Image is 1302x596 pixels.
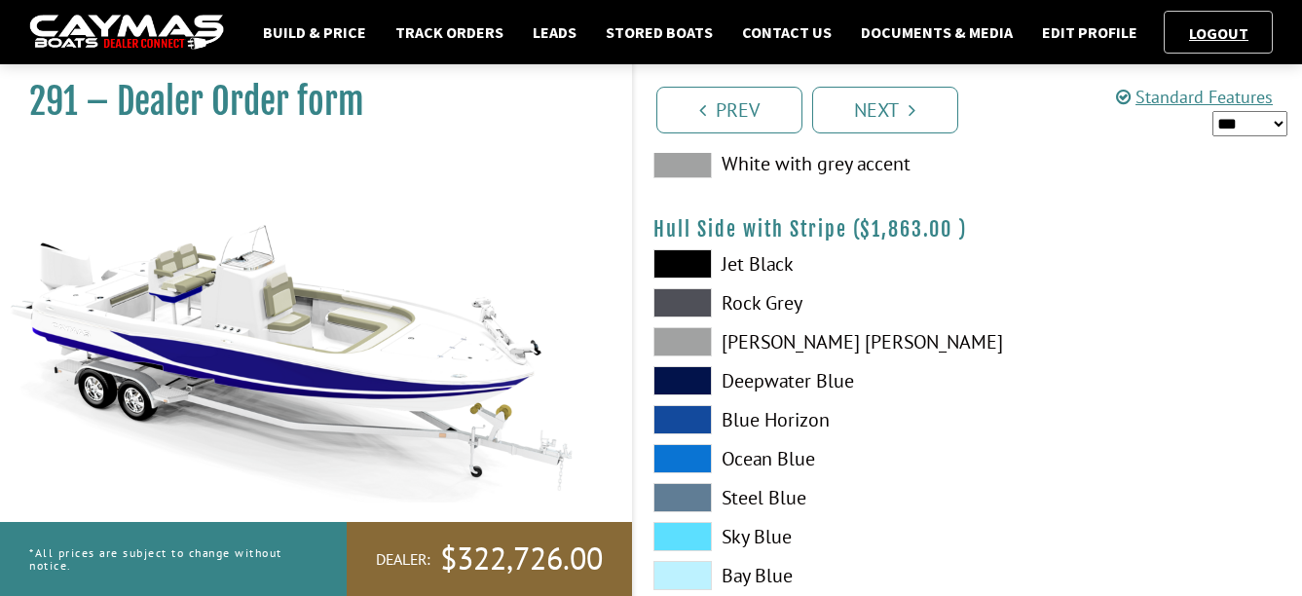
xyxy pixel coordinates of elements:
label: [PERSON_NAME] [PERSON_NAME] [653,327,949,356]
label: Sky Blue [653,522,949,551]
span: $322,726.00 [440,539,603,579]
a: Next [812,87,958,133]
label: Steel Blue [653,483,949,512]
h1: 291 – Dealer Order form [29,80,583,124]
a: Logout [1179,23,1258,43]
a: Prev [656,87,802,133]
span: $1,863.00 [860,217,952,242]
a: Contact Us [732,19,841,45]
a: Edit Profile [1032,19,1147,45]
label: Ocean Blue [653,444,949,473]
label: Rock Grey [653,288,949,317]
a: Leads [523,19,586,45]
label: Blue Horizon [653,405,949,434]
a: Dealer:$322,726.00 [347,522,632,596]
label: Jet Black [653,249,949,279]
span: Dealer: [376,549,430,570]
a: Build & Price [253,19,376,45]
img: caymas-dealer-connect-2ed40d3bc7270c1d8d7ffb4b79bf05adc795679939227970def78ec6f6c03838.gif [29,15,224,51]
a: Documents & Media [851,19,1023,45]
a: Track Orders [386,19,513,45]
label: Deepwater Blue [653,366,949,395]
label: White with grey accent [653,149,949,178]
label: Bay Blue [653,561,949,590]
a: Standard Features [1116,86,1273,108]
a: Stored Boats [596,19,723,45]
p: *All prices are subject to change without notice. [29,537,303,581]
h4: Hull Side with Stripe ( ) [653,217,1283,242]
